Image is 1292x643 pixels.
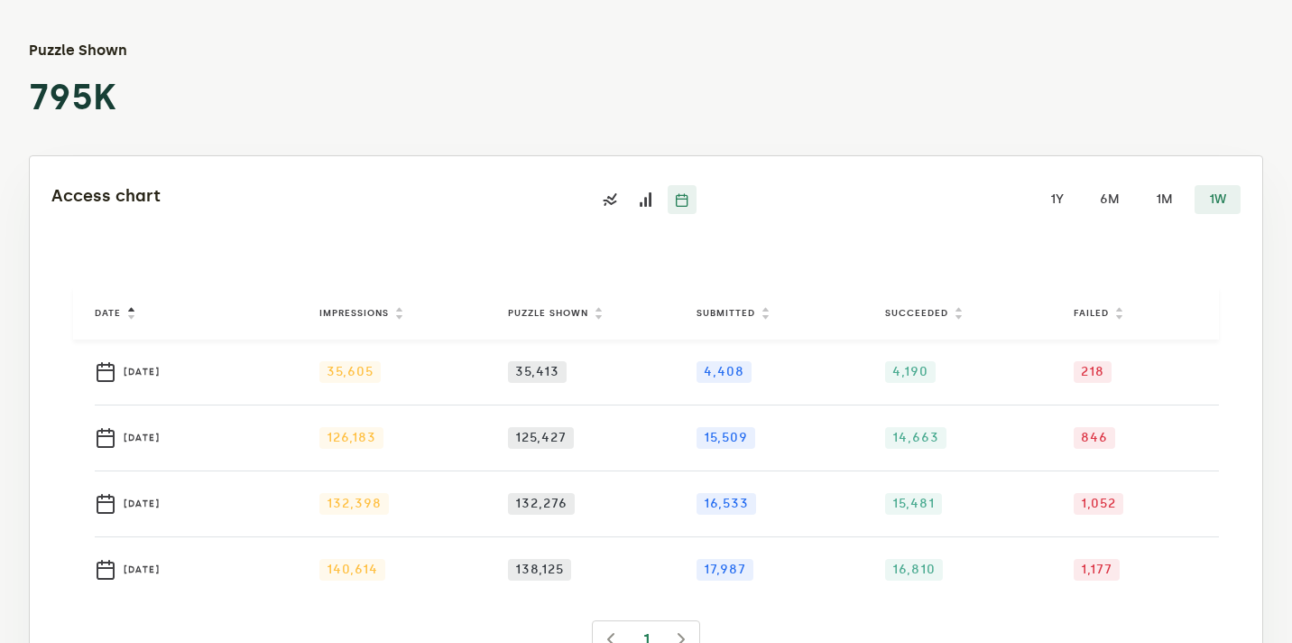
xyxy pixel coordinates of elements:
label: SUCCEEDED [885,306,948,321]
span: 17,987 [704,563,746,577]
th: FAILED: activate to sort column ascending [1070,301,1290,325]
span: 132,276 [515,497,568,511]
span: 218 [1081,365,1104,379]
span: 125,427 [515,431,567,445]
label: PUZZLE SHOWN [508,306,588,321]
label: DATE [95,306,121,321]
span: [DATE] [116,427,167,449]
span: [DATE] [116,559,167,581]
label: 1M [1141,185,1187,214]
h2: Access chart [51,185,448,207]
span: 15,509 [704,431,748,445]
span: 35,413 [515,365,559,379]
span: [DATE] [116,361,167,383]
th: DATE: activate to sort column ascending [95,301,316,325]
span: 14,663 [892,431,939,445]
span: 140,614 [327,563,378,577]
span: 16,810 [892,563,936,577]
span: [DATE] [116,493,167,515]
span: 846 [1081,431,1108,445]
th: SUBMITTED: activate to sort column ascending [693,301,881,325]
p: 795K [29,76,185,119]
span: 1,177 [1081,563,1112,577]
th: IMPRESSIONS: activate to sort column ascending [316,301,504,325]
span: 35,605 [327,365,374,379]
span: 16,533 [704,497,749,511]
th: SUCCEEDED: activate to sort column ascending [881,301,1070,325]
label: 6M [1085,185,1134,214]
span: 126,183 [327,431,376,445]
span: 132,398 [327,497,382,511]
label: FAILED [1074,306,1109,321]
span: 15,481 [892,497,935,511]
label: 1W [1195,185,1241,214]
span: 4,408 [704,365,744,379]
span: 1,052 [1081,497,1116,511]
span: 138,125 [515,563,564,577]
span: 4,190 [892,365,928,379]
label: 1Y [1035,185,1078,214]
label: IMPRESSIONS [319,306,389,321]
label: SUBMITTED [697,306,755,321]
th: PUZZLE SHOWN: activate to sort column ascending [504,301,693,325]
h3: Puzzle Shown [29,40,185,61]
